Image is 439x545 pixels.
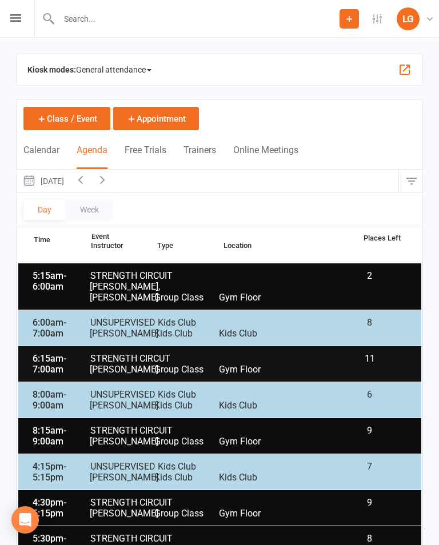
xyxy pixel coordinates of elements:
[90,497,336,508] span: STRENGTH CIRCUIT
[219,508,284,519] span: Gym Floor
[30,425,90,447] span: 8:15am
[30,353,90,375] span: 6:15am
[233,145,298,169] button: Online Meetings
[154,508,219,519] span: Group Class
[90,317,336,328] span: UNSUPERVISED Kids Club
[219,328,284,339] span: Kids Club
[90,270,336,281] span: STRENGTH CIRCUIT
[55,11,340,27] input: Search...
[90,364,154,375] span: [PERSON_NAME]
[154,364,219,375] span: Group Class
[154,400,219,411] span: Kids Club
[113,107,199,130] button: Appointment
[125,145,166,169] button: Free Trials
[66,199,113,220] button: Week
[183,145,216,169] button: Trainers
[90,472,154,483] span: [PERSON_NAME]
[341,270,401,281] span: 2
[30,461,90,483] span: 4:15pm
[397,7,420,30] div: LG
[341,461,401,472] span: 7
[90,533,336,544] span: STRENGTH CIRCUIT
[219,292,284,303] span: Gym Floor
[154,292,219,303] span: Group Class
[30,497,90,519] span: 4:30pm
[90,436,154,447] span: [PERSON_NAME]
[90,389,336,400] span: UNSUPERVISED Kids Club
[219,400,284,411] span: Kids Club
[341,497,401,508] span: 9
[23,145,59,169] button: Calendar
[154,472,219,483] span: Kids Club
[90,461,336,472] span: UNSUPERVISED Kids Club
[90,508,154,519] span: [PERSON_NAME]
[224,242,290,249] span: Location
[219,364,284,375] span: Gym Floor
[90,281,154,303] span: [PERSON_NAME], [PERSON_NAME]
[341,353,401,364] span: 11
[90,425,336,436] span: STRENGTH CIRCUIT
[77,145,107,169] button: Agenda
[90,353,336,364] span: STRENGTH CIRCUT
[341,389,401,400] span: 6
[33,425,66,447] span: - 9:00am
[154,328,219,339] span: Kids Club
[33,317,66,339] span: - 7:00am
[33,353,66,375] span: - 7:00am
[219,436,284,447] span: Gym Floor
[91,231,348,242] span: Event
[154,436,219,447] span: Group Class
[30,317,90,339] span: 6:00am
[33,461,66,483] span: - 5:15pm
[91,242,157,249] span: Instructor
[157,242,224,249] span: Type
[11,506,39,534] div: Open Intercom Messenger
[33,270,66,292] span: - 6:00am
[219,472,284,483] span: Kids Club
[17,170,70,192] button: [DATE]
[30,389,90,411] span: 8:00am
[23,107,110,130] button: Class / Event
[33,497,66,519] span: - 5:15pm
[23,199,66,220] button: Day
[90,328,154,339] span: [PERSON_NAME]
[27,65,76,74] strong: Kiosk modes:
[354,234,414,242] span: Places Left
[341,533,401,544] span: 8
[90,400,154,411] span: [PERSON_NAME]
[33,389,66,411] span: - 9:00am
[30,270,90,292] span: 5:15am
[31,234,91,254] span: Time
[341,425,401,436] span: 9
[76,61,151,79] span: General attendance
[341,317,401,328] span: 8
